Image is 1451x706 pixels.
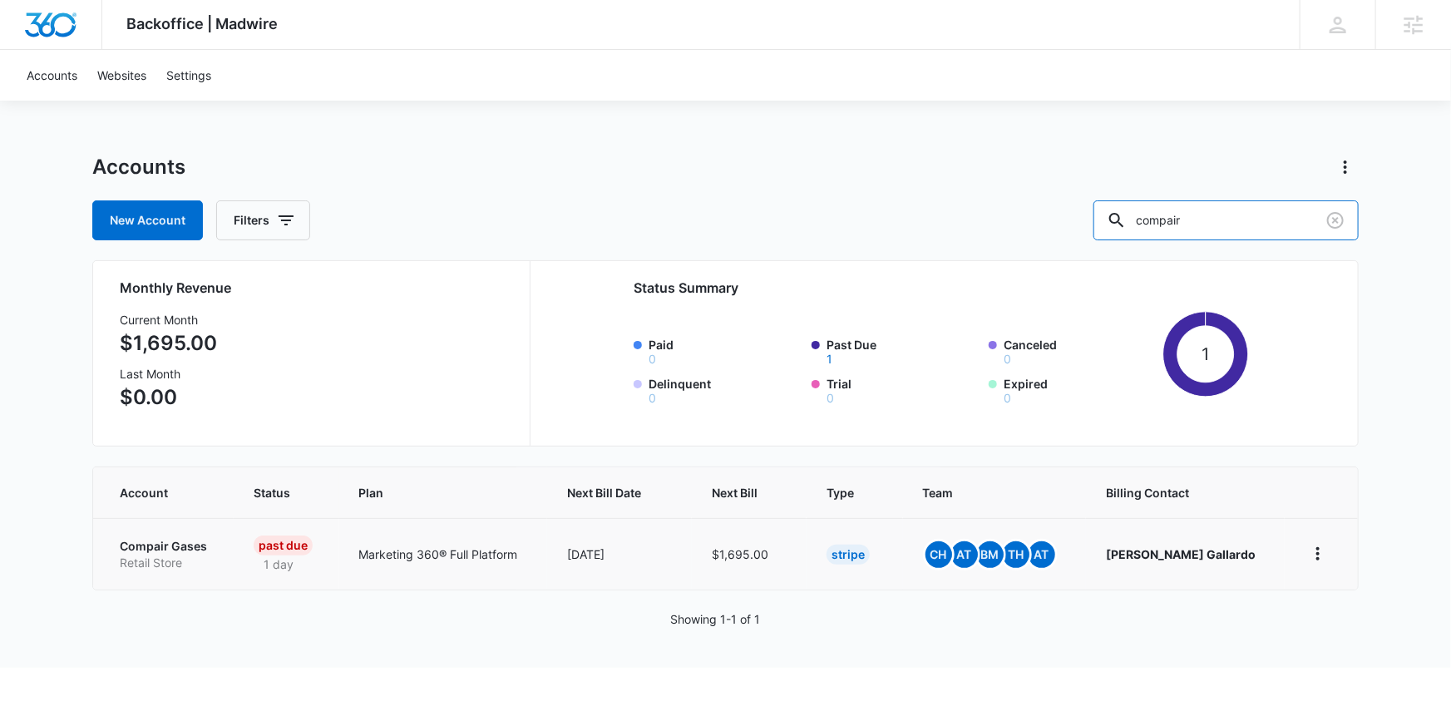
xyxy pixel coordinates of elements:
span: Next Bill [712,484,763,501]
label: Paid [649,336,802,365]
label: Past Due [827,336,980,365]
p: Compair Gases [120,538,214,555]
a: Settings [156,50,221,101]
div: Past Due [254,536,313,555]
span: Status [254,484,295,501]
p: Retail Store [120,555,214,571]
span: AT [1029,541,1055,568]
span: Billing Contact [1106,484,1265,501]
button: home [1305,541,1331,567]
span: Type [827,484,858,501]
button: Actions [1332,154,1359,180]
label: Canceled [1004,336,1157,365]
span: AT [951,541,978,568]
strong: [PERSON_NAME] Gallardo [1106,547,1256,561]
span: Account [120,484,190,501]
td: [DATE] [547,518,692,590]
div: Stripe [827,545,870,565]
a: Compair GasesRetail Store [120,538,214,570]
input: Search [1093,200,1359,240]
button: Past Due [827,353,832,365]
span: BM [977,541,1004,568]
h3: Last Month [120,365,217,383]
label: Expired [1004,375,1157,404]
span: Backoffice | Madwire [127,15,279,32]
label: Trial [827,375,980,404]
span: Next Bill Date [567,484,648,501]
p: 1 day [254,555,304,573]
p: $0.00 [120,383,217,412]
a: New Account [92,200,203,240]
tspan: 1 [1202,343,1209,364]
button: Filters [216,200,310,240]
button: Clear [1322,207,1349,234]
td: $1,695.00 [692,518,807,590]
h3: Current Month [120,311,217,328]
span: CH [925,541,952,568]
label: Delinquent [649,375,802,404]
a: Websites [87,50,156,101]
span: Plan [359,484,528,501]
h2: Monthly Revenue [120,278,510,298]
a: Accounts [17,50,87,101]
p: Marketing 360® Full Platform [359,546,528,563]
h1: Accounts [92,155,185,180]
span: Team [923,484,1042,501]
p: $1,695.00 [120,328,217,358]
p: Showing 1-1 of 1 [671,610,761,628]
span: TH [1003,541,1029,568]
h2: Status Summary [634,278,1248,298]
